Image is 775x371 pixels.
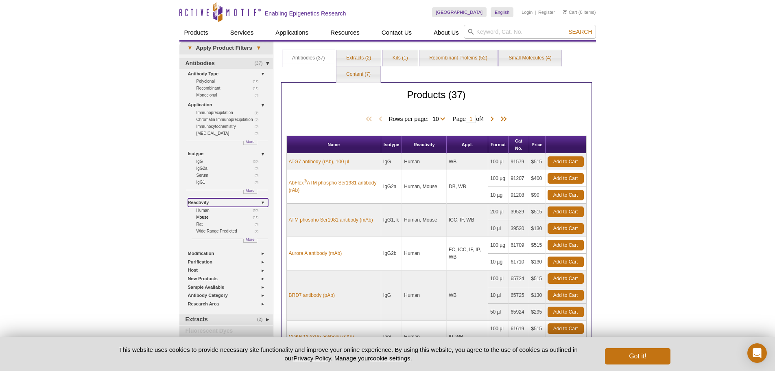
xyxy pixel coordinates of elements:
[509,187,529,204] td: 91208
[481,116,484,122] span: 4
[188,300,268,308] a: Research Area
[402,270,447,321] td: Human
[196,92,263,99] a: (9)Monoclonal
[243,141,257,145] a: More
[499,50,561,66] a: Small Molecules (4)
[188,149,268,158] a: Isotype
[548,323,584,334] a: Add to Cart
[381,237,402,270] td: IgG2b
[188,283,268,292] a: Sample Available
[529,170,546,187] td: $400
[548,307,584,317] a: Add to Cart
[188,101,268,109] a: Application
[383,50,418,66] a: Kits (1)
[509,270,529,287] td: 65724
[488,321,509,337] td: 100 µl
[196,130,263,137] a: (6)[MEDICAL_DATA]
[529,321,546,337] td: $515
[289,216,373,224] a: ATM phospho Ser1981 antibody (mAb)
[293,355,331,362] a: Privacy Policy
[286,91,587,107] h2: Products (37)
[282,50,335,66] a: Antibodies (37)
[566,28,594,35] button: Search
[496,115,509,123] span: Last Page
[509,204,529,220] td: 39529
[255,92,263,99] span: (9)
[605,348,670,364] button: Got it!
[529,287,546,304] td: $130
[196,109,263,116] a: (9)Immunoprecipitation
[381,270,402,321] td: IgG
[488,170,509,187] td: 100 µg
[289,179,379,194] a: AbFlex®ATM phospho Ser1981 antibody (rAb)
[402,237,447,270] td: Human
[747,343,767,363] div: Open Intercom Messenger
[488,115,496,123] span: Next Page
[188,258,268,266] a: Purification
[529,204,546,220] td: $515
[287,136,381,154] th: Name
[509,170,529,187] td: 91207
[255,130,263,137] span: (6)
[304,179,307,183] sup: ®
[402,321,447,354] td: Human
[389,114,448,123] span: Rows per page:
[488,254,509,270] td: 10 µg
[271,25,313,40] a: Applications
[289,292,335,299] a: BRD7 antibody (pAb)
[563,7,596,17] li: (0 items)
[548,156,584,167] a: Add to Cart
[188,198,268,207] a: Reactivity
[522,9,533,15] a: Login
[105,345,592,362] p: This website uses cookies to provide necessary site functionality and improve your online experie...
[253,207,263,214] span: (35)
[381,170,402,204] td: IgG2a
[529,220,546,237] td: $130
[381,154,402,170] td: IgG
[183,44,196,52] span: ▾
[548,273,584,284] a: Add to Cart
[447,170,488,204] td: DB, WB
[179,42,273,55] a: ▾Apply Product Filters▾
[255,221,263,228] span: (6)
[563,10,567,14] img: Your Cart
[265,10,346,17] h2: Enabling Epigenetics Research
[548,257,584,267] a: Add to Cart
[179,58,273,69] a: (37)Antibodies
[246,138,255,145] span: More
[488,304,509,321] td: 50 µl
[402,170,447,204] td: Human, Mouse
[488,220,509,237] td: 10 µl
[447,270,488,321] td: WB
[488,187,509,204] td: 10 µg
[179,25,213,40] a: Products
[325,25,365,40] a: Resources
[509,321,529,337] td: 61619
[257,314,267,325] span: (2)
[447,321,488,354] td: IP, WB
[289,333,354,340] a: CDKN2A (p16) antibody (pAb)
[255,165,263,172] span: (6)
[529,270,546,287] td: $515
[196,207,263,214] a: (35)Human
[243,239,257,243] a: More
[255,109,263,116] span: (9)
[488,237,509,254] td: 100 µg
[370,355,410,362] button: cookie settings
[447,154,488,170] td: WB
[196,116,263,123] a: (6)Chromatin Immunoprecipitation
[447,204,488,237] td: ICC, IF, WB
[253,214,263,221] span: (11)
[529,136,546,154] th: Price
[402,136,447,154] th: Reactivity
[381,321,402,354] td: IgG
[196,85,263,92] a: (11)Recombinant
[419,50,497,66] a: Recombinant Proteins (52)
[188,274,268,283] a: New Products
[548,290,584,301] a: Add to Cart
[252,44,265,52] span: ▾
[196,179,263,186] a: (3)IgG1
[246,187,255,194] span: More
[448,115,488,123] span: Page of
[196,78,263,85] a: (17)Polyclonal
